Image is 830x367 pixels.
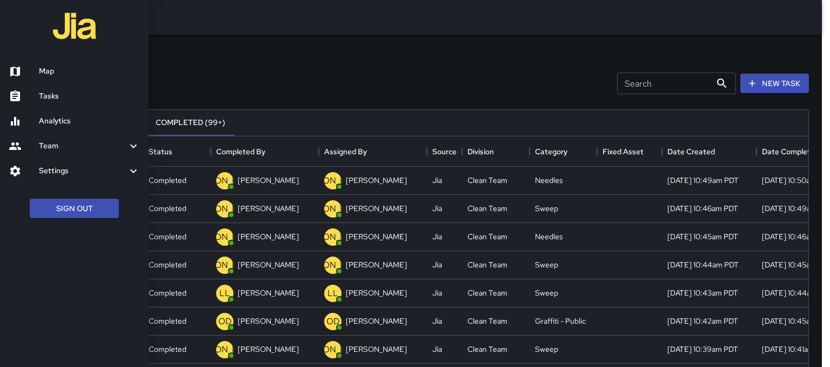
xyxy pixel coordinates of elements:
[39,90,140,102] h6: Tasks
[53,4,96,48] img: jia-logo
[30,199,119,219] button: Sign Out
[39,140,127,152] h6: Team
[39,65,140,77] h6: Map
[39,165,127,177] h6: Settings
[39,115,140,127] h6: Analytics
